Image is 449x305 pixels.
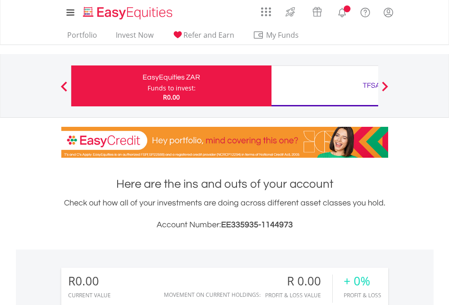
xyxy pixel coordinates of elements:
span: EE335935-1144973 [221,220,293,229]
button: Next [376,86,394,95]
button: Previous [55,86,73,95]
a: AppsGrid [255,2,277,17]
a: My Profile [377,2,400,22]
div: R 0.00 [265,275,332,288]
a: Refer and Earn [168,30,238,45]
img: grid-menu-icon.svg [261,7,271,17]
div: CURRENT VALUE [68,292,111,298]
div: EasyEquities ZAR [77,71,266,84]
span: Refer and Earn [183,30,234,40]
img: EasyEquities_Logo.png [81,5,176,20]
div: Check out how all of your investments are doing across different asset classes you hold. [61,197,388,231]
a: FAQ's and Support [354,2,377,20]
div: R0.00 [68,275,111,288]
h3: Account Number: [61,219,388,231]
span: My Funds [253,29,312,41]
a: Invest Now [112,30,157,45]
a: Vouchers [304,2,331,19]
div: Funds to invest: [148,84,196,93]
div: Profit & Loss Value [265,292,332,298]
a: Home page [79,2,176,20]
a: Notifications [331,2,354,20]
span: R0.00 [163,93,180,101]
img: vouchers-v2.svg [310,5,325,19]
img: EasyCredit Promotion Banner [61,127,388,158]
img: thrive-v2.svg [283,5,298,19]
a: Portfolio [64,30,101,45]
h1: Here are the ins and outs of your account [61,176,388,192]
div: Movement on Current Holdings: [164,292,261,298]
div: Profit & Loss [344,292,381,298]
div: + 0% [344,275,381,288]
